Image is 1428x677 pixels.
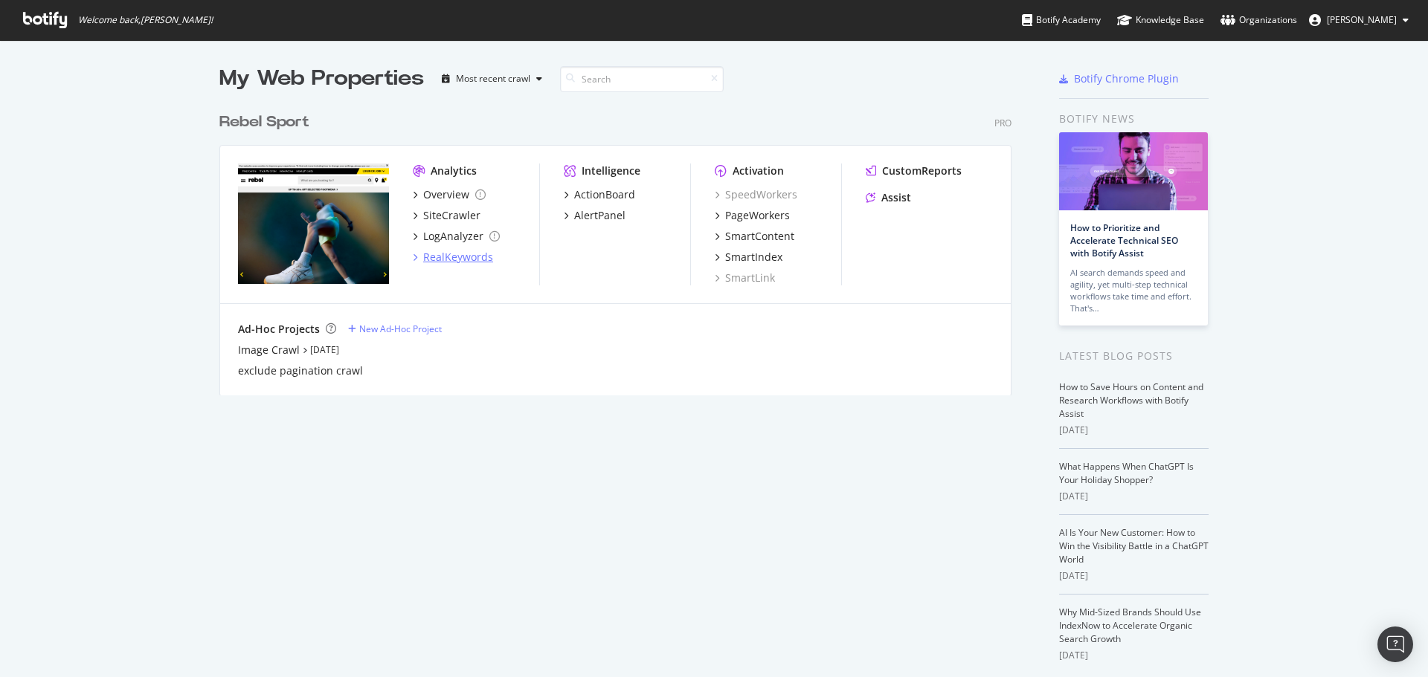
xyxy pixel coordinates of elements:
a: How to Save Hours on Content and Research Workflows with Botify Assist [1059,380,1203,420]
div: Assist [881,190,911,205]
div: Latest Blog Posts [1059,348,1209,364]
div: SmartContent [725,229,794,244]
button: [PERSON_NAME] [1297,8,1421,32]
div: Overview [423,187,469,202]
div: PageWorkers [725,208,790,223]
div: SmartIndex [725,250,782,265]
a: Image Crawl [238,343,300,357]
div: Knowledge Base [1117,13,1204,27]
a: What Happens When ChatGPT Is Your Holiday Shopper? [1059,460,1194,486]
a: Botify Chrome Plugin [1059,71,1179,86]
div: Botify news [1059,111,1209,127]
a: PageWorkers [715,208,790,223]
img: www.rebelsport.com.au [238,163,389,284]
a: Overview [413,187,486,202]
a: Assist [866,190,911,205]
div: Ad-Hoc Projects [238,322,320,337]
a: SmartLink [715,271,775,285]
div: AlertPanel [574,208,625,223]
div: LogAnalyzer [423,229,483,244]
div: [DATE] [1059,424,1209,437]
div: [DATE] [1059,649,1209,662]
a: SpeedWorkers [715,187,797,202]
div: Most recent crawl [456,74,530,83]
button: Most recent crawl [436,67,548,91]
span: Welcome back, [PERSON_NAME] ! [78,14,213,26]
div: Open Intercom Messenger [1377,626,1413,662]
div: Botify Chrome Plugin [1074,71,1179,86]
a: CustomReports [866,163,962,178]
div: Rebel Sport [219,111,309,133]
div: Organizations [1220,13,1297,27]
div: Activation [733,163,784,178]
a: SiteCrawler [413,208,480,223]
a: SmartContent [715,229,794,244]
div: Intelligence [582,163,640,178]
a: exclude pagination crawl [238,363,363,378]
a: Rebel Sport [219,111,315,133]
input: Search [560,66,724,92]
div: CustomReports [882,163,962,178]
div: Botify Academy [1022,13,1101,27]
a: RealKeywords [413,250,493,265]
div: New Ad-Hoc Project [359,323,442,335]
a: LogAnalyzer [413,229,500,244]
img: How to Prioritize and Accelerate Technical SEO with Botify Assist [1059,132,1208,210]
div: ActionBoard [574,187,635,202]
a: AI Is Your New Customer: How to Win the Visibility Battle in a ChatGPT World [1059,526,1209,566]
div: Analytics [431,163,477,178]
a: How to Prioritize and Accelerate Technical SEO with Botify Assist [1070,221,1178,259]
a: Why Mid-Sized Brands Should Use IndexNow to Accelerate Organic Search Growth [1059,606,1201,645]
span: Tania Johnston [1327,13,1397,26]
a: AlertPanel [564,208,625,223]
div: [DATE] [1059,490,1209,503]
div: grid [219,94,1023,395]
div: AI search demands speed and agility, yet multi-step technical workflows take time and effort. Tha... [1070,267,1197,314]
a: [DATE] [310,343,339,356]
div: [DATE] [1059,569,1209,583]
div: My Web Properties [219,64,424,94]
div: RealKeywords [423,250,493,265]
a: New Ad-Hoc Project [348,323,442,335]
a: ActionBoard [564,187,635,202]
a: SmartIndex [715,250,782,265]
div: Pro [994,117,1011,129]
div: SiteCrawler [423,208,480,223]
